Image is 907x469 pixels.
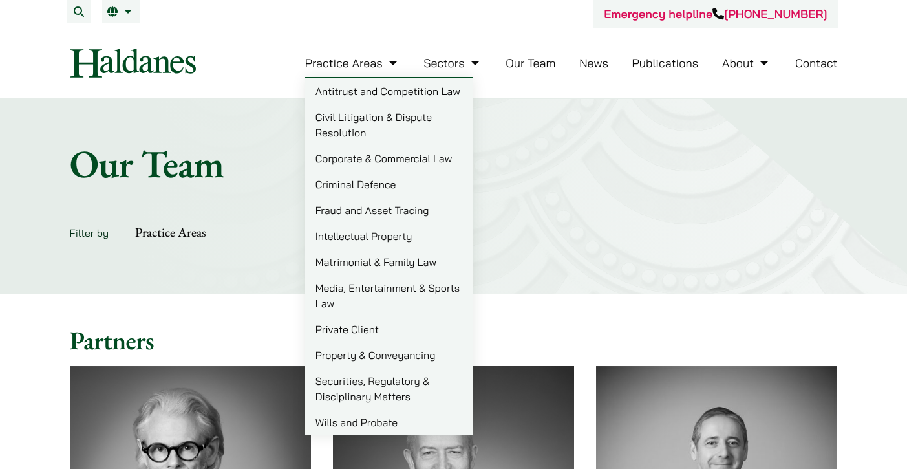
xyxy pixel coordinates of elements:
a: Matrimonial & Family Law [305,249,473,275]
h1: Our Team [70,140,838,187]
a: Contact [795,56,838,71]
a: Fraud and Asset Tracing [305,197,473,223]
a: Sectors [423,56,482,71]
a: Wills and Probate [305,409,473,435]
a: Corporate & Commercial Law [305,146,473,171]
a: Antitrust and Competition Law [305,78,473,104]
img: Logo of Haldanes [70,49,196,78]
a: Property & Conveyancing [305,342,473,368]
a: Civil Litigation & Dispute Resolution [305,104,473,146]
a: Emergency helpline[PHONE_NUMBER] [604,6,827,21]
h2: Partners [70,325,838,356]
a: About [722,56,771,71]
a: Media, Entertainment & Sports Law [305,275,473,316]
a: Intellectual Property [305,223,473,249]
a: Practice Areas [305,56,400,71]
a: Our Team [506,56,555,71]
a: Criminal Defence [305,171,473,197]
label: Filter by [70,226,109,239]
a: Securities, Regulatory & Disciplinary Matters [305,368,473,409]
a: News [579,56,608,71]
a: Private Client [305,316,473,342]
a: EN [107,6,135,17]
a: Publications [632,56,699,71]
